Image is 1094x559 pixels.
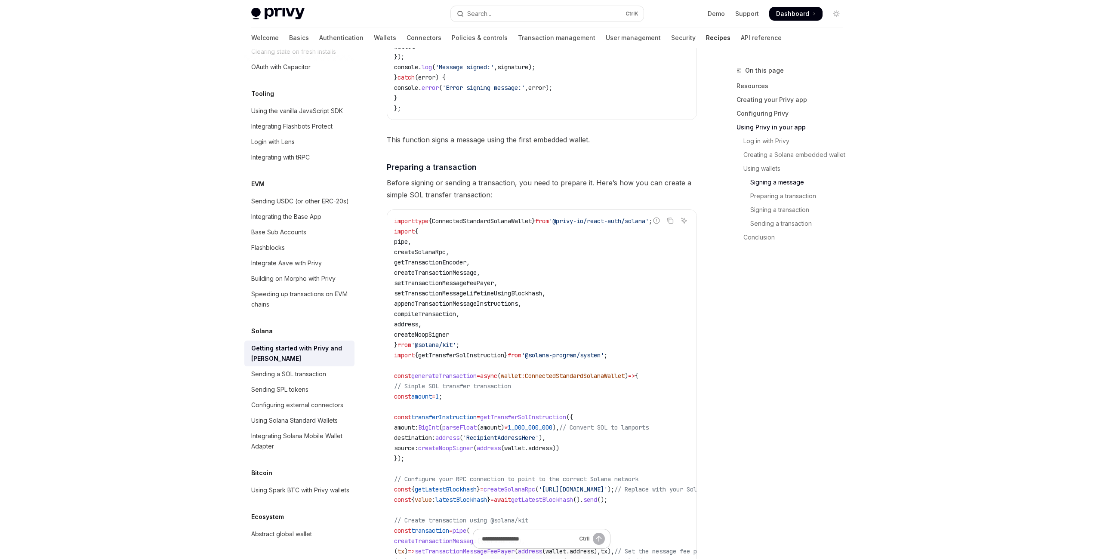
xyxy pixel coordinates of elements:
img: light logo [251,8,305,20]
span: ), [552,424,559,431]
span: { [411,485,415,493]
span: latestBlockhash [435,496,487,504]
span: } [477,485,480,493]
span: , [466,258,470,266]
span: , [446,248,449,256]
span: // Convert SOL to lamports [559,424,649,431]
a: Basics [289,28,309,48]
span: setTransactionMessageLifetimeUsingBlockhash [394,289,542,297]
a: Authentication [319,28,364,48]
span: const [394,372,411,380]
span: generateTransaction [411,372,477,380]
span: getLatestBlockhash [511,496,573,504]
span: } [394,74,398,81]
span: , [477,269,480,276]
a: Sending USDC (or other ERC-20s) [244,193,354,209]
span: , [494,63,497,71]
span: source: [394,444,418,452]
a: Configuring Privy [737,107,850,120]
div: Using Spark BTC with Privy wallets [251,485,349,495]
span: { [635,372,638,380]
span: }; [394,104,401,112]
a: Login with Lens [244,134,354,150]
div: Integrate Aave with Privy [251,258,322,268]
span: BigInt [418,424,439,431]
a: Demo [708,9,725,18]
a: Connectors [407,28,441,48]
span: amount [411,393,432,400]
span: console [394,63,418,71]
span: }); [394,455,404,462]
span: Before signing or sending a transaction, you need to prepare it. Here’s how you can create a simp... [387,177,697,201]
div: Sending SPL tokens [251,384,308,395]
span: = [477,413,480,421]
span: ); [528,63,535,71]
a: OAuth with Capacitor [244,59,354,75]
span: } [504,351,508,359]
h5: Bitcoin [251,468,272,478]
a: Integrate Aave with Privy [244,255,354,271]
span: wallet [501,372,521,380]
button: Report incorrect code [651,215,662,226]
a: Welcome [251,28,279,48]
span: Preparing a transaction [387,161,477,173]
span: { [411,496,415,504]
span: ) [625,372,628,380]
span: transaction [411,527,449,534]
span: const [394,393,411,400]
span: 'Message signed:' [435,63,494,71]
span: } [394,341,398,349]
span: . [418,63,422,71]
span: import [394,351,415,359]
h5: Ecosystem [251,512,284,522]
span: ( [459,434,463,442]
span: ( [439,424,442,431]
div: Using the vanilla JavaScript SDK [251,106,343,116]
a: Getting started with Privy and [PERSON_NAME] [244,341,354,366]
span: . [525,444,528,452]
span: // Configure your RPC connection to point to the correct Solana network [394,475,638,483]
div: Search... [467,9,491,19]
span: => [628,372,635,380]
span: , [418,320,422,328]
span: signature [497,63,528,71]
span: ) [501,424,504,431]
span: ; [456,341,459,349]
a: Log in with Privy [737,134,850,148]
span: appendTransactionMessageInstructions [394,300,518,307]
span: address [477,444,501,452]
h5: Tooling [251,89,274,99]
span: parseFloat [442,424,477,431]
span: } [487,496,490,504]
span: ( [439,84,442,92]
span: amount [480,424,501,431]
span: ( [432,63,435,71]
span: . [418,84,422,92]
span: } [532,217,535,225]
span: , [494,279,497,287]
span: getLatestBlockhash [415,485,477,493]
span: , [542,289,545,297]
a: Base Sub Accounts [244,224,354,240]
a: Integrating Solana Mobile Wallet Adapter [244,428,354,454]
button: Open search [451,6,644,21]
div: Speeding up transactions on EVM chains [251,289,349,310]
a: Signing a transaction [737,203,850,217]
span: ), [539,434,545,442]
a: Using Solana Standard Wallets [244,413,354,428]
div: Integrating with tRPC [251,152,310,163]
span: ); [607,485,614,493]
a: Preparing a transaction [737,189,850,203]
span: ( [477,424,480,431]
span: '@solana/kit' [411,341,456,349]
span: error [422,84,439,92]
a: Sending SPL tokens [244,382,354,397]
span: = [477,372,480,380]
span: ( [415,74,418,81]
span: amount: [394,424,418,431]
a: Sending a transaction [737,217,850,230]
span: setTransactionMessageFeePayer [394,279,494,287]
span: async [480,372,497,380]
a: Integrating Flashbots Protect [244,119,354,134]
span: transferInstruction [411,413,477,421]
